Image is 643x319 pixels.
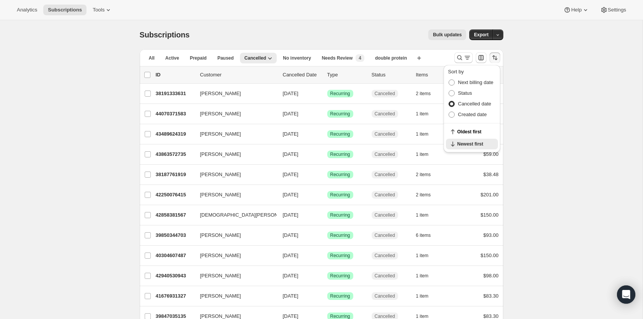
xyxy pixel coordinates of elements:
button: Analytics [12,5,42,15]
span: [PERSON_NAME] [200,232,241,239]
span: $201.00 [481,192,499,198]
button: Tools [88,5,117,15]
span: Recurring [330,192,350,198]
span: Needs Review [322,55,353,61]
div: 42250076415[PERSON_NAME][DATE]SuccessRecurringCancelled2 items$201.00 [156,189,499,200]
span: Cancelled [375,192,395,198]
div: 44070371583[PERSON_NAME][DATE]SuccessRecurringCancelled1 item$490.00 [156,108,499,119]
span: [DEMOGRAPHIC_DATA][PERSON_NAME] [200,211,297,219]
span: 2 items [416,192,431,198]
span: Recurring [330,232,350,238]
span: Recurring [330,111,350,117]
span: [DATE] [283,91,299,96]
button: 6 items [416,230,439,241]
span: Recurring [330,172,350,178]
span: Newest first [457,141,493,147]
button: Subscriptions [43,5,86,15]
span: [PERSON_NAME] [200,171,241,178]
p: 40304607487 [156,252,194,259]
p: 39850344703 [156,232,194,239]
span: No inventory [283,55,311,61]
button: 2 items [416,169,439,180]
button: Bulk updates [428,29,466,40]
div: 43489624319[PERSON_NAME][DATE]SuccessRecurringCancelled1 item$331.00 [156,129,499,139]
span: Tools [93,7,104,13]
span: [PERSON_NAME] [200,191,241,199]
button: Export [469,29,493,40]
span: [DATE] [283,172,299,177]
span: 4 [359,55,361,61]
button: 1 item [416,129,437,139]
span: $93.00 [483,232,499,238]
span: [DATE] [283,313,299,319]
span: All [149,55,155,61]
button: 1 item [416,210,437,220]
span: Cancelled [375,131,395,137]
button: 1 item [416,108,437,119]
span: Cancelled [375,212,395,218]
span: Next billing date [458,79,494,85]
span: [PERSON_NAME] [200,90,241,97]
span: Paused [217,55,234,61]
button: [PERSON_NAME] [196,189,272,201]
span: Sort by [448,69,464,74]
div: 40304607487[PERSON_NAME][DATE]SuccessRecurringCancelled1 item$150.00 [156,250,499,261]
span: 1 item [416,151,429,157]
span: [PERSON_NAME] [200,110,241,118]
div: IDCustomerCancelled DateTypeStatusItemsTotal [156,71,499,79]
span: $38.48 [483,172,499,177]
span: 1 item [416,131,429,137]
p: 38187761919 [156,171,194,178]
span: [PERSON_NAME] [200,151,241,158]
span: Cancelled [375,232,395,238]
div: 42940530943[PERSON_NAME][DATE]SuccessRecurringCancelled1 item$98.00 [156,270,499,281]
span: 1 item [416,212,429,218]
span: Status [458,90,472,96]
button: [DEMOGRAPHIC_DATA][PERSON_NAME] [196,209,272,221]
span: Bulk updates [433,32,462,38]
button: Newest first [446,139,498,149]
button: Help [559,5,594,15]
span: Export [474,32,488,38]
button: Settings [596,5,631,15]
span: Cancelled [245,55,266,61]
button: [PERSON_NAME] [196,270,272,282]
p: 44070371583 [156,110,194,118]
span: $83.30 [483,313,499,319]
span: Prepaid [190,55,207,61]
span: Cancelled [375,91,395,97]
span: [DATE] [283,212,299,218]
span: Settings [608,7,626,13]
span: Recurring [330,131,350,137]
span: $83.30 [483,293,499,299]
div: Open Intercom Messenger [617,285,635,304]
span: [DATE] [283,232,299,238]
span: Recurring [330,293,350,299]
p: Status [372,71,410,79]
span: Recurring [330,212,350,218]
button: 1 item [416,250,437,261]
button: 1 item [416,149,437,160]
span: Cancelled [375,172,395,178]
button: [PERSON_NAME] [196,168,272,181]
span: [PERSON_NAME] [200,292,241,300]
button: [PERSON_NAME] [196,108,272,120]
span: 1 item [416,111,429,117]
button: [PERSON_NAME] [196,290,272,302]
div: 39850344703[PERSON_NAME][DATE]SuccessRecurringCancelled6 items$93.00 [156,230,499,241]
span: Recurring [330,91,350,97]
div: 38187761919[PERSON_NAME][DATE]SuccessRecurringCancelled2 items$38.48 [156,169,499,180]
button: [PERSON_NAME] [196,249,272,262]
span: [DATE] [283,151,299,157]
p: ID [156,71,194,79]
span: $150.00 [481,212,499,218]
span: [PERSON_NAME] [200,272,241,280]
p: Cancelled Date [283,71,321,79]
span: 1 item [416,293,429,299]
button: 1 item [416,270,437,281]
span: double protein [375,55,407,61]
span: Analytics [17,7,37,13]
span: Cancelled [375,273,395,279]
p: 42940530943 [156,272,194,280]
button: [PERSON_NAME] [196,128,272,140]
